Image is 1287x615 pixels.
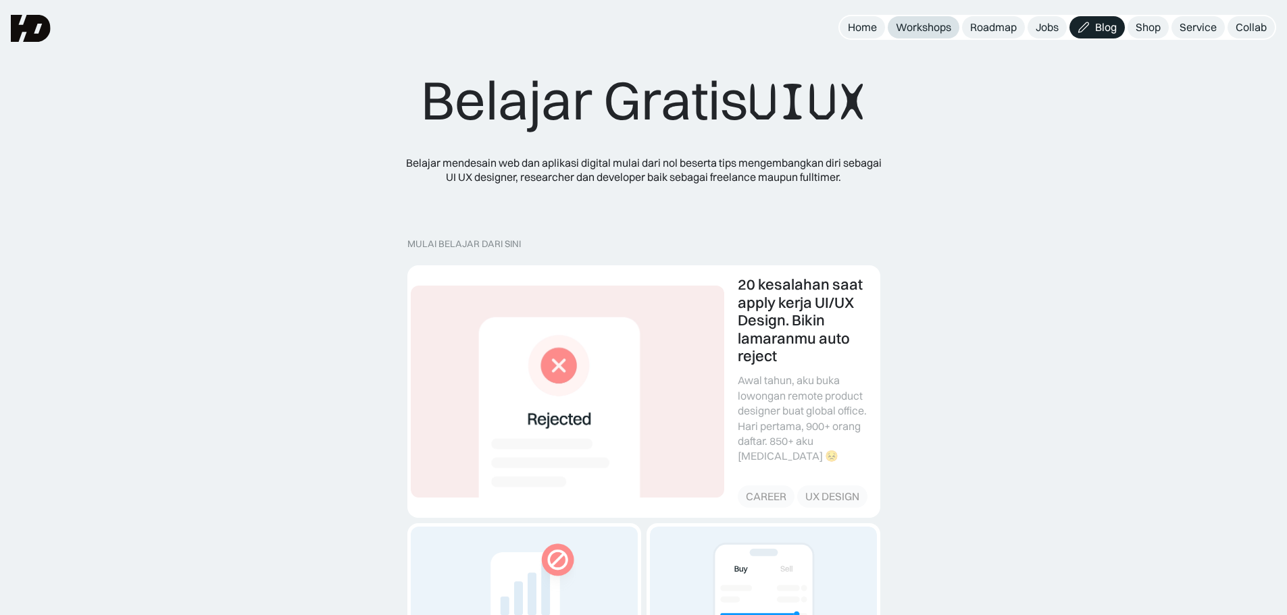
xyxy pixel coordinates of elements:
div: Shop [1136,20,1161,34]
a: Jobs [1028,16,1067,38]
div: Workshops [896,20,951,34]
div: Belajar mendesain web dan aplikasi digital mulai dari nol beserta tips mengembangkan diri sebagai... [401,156,887,184]
a: Home [840,16,885,38]
span: UIUX [748,70,867,134]
a: Service [1171,16,1225,38]
a: Shop [1128,16,1169,38]
div: Collab [1236,20,1267,34]
div: Belajar Gratis [421,68,867,134]
div: MULAI BELAJAR DARI SINI [407,238,880,250]
a: Roadmap [962,16,1025,38]
a: Blog [1069,16,1125,38]
div: Blog [1095,20,1117,34]
div: Jobs [1036,20,1059,34]
div: Roadmap [970,20,1017,34]
div: Home [848,20,877,34]
div: Service [1180,20,1217,34]
a: Collab [1228,16,1275,38]
a: Workshops [888,16,959,38]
